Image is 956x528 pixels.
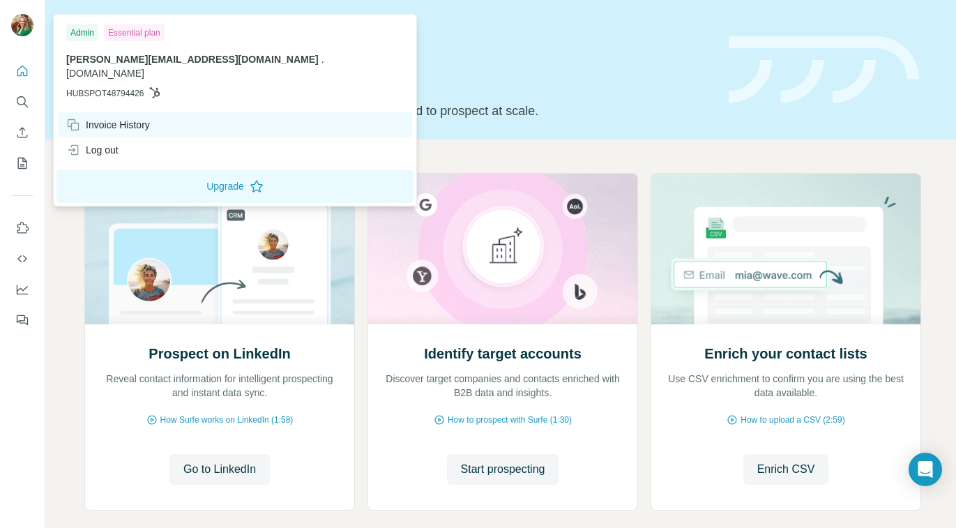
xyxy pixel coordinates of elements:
[104,24,165,41] div: Essential plan
[66,54,319,65] span: [PERSON_NAME][EMAIL_ADDRESS][DOMAIN_NAME]
[11,89,33,114] button: Search
[160,414,294,426] span: How Surfe works on LinkedIn (1:58)
[66,118,150,132] div: Invoice History
[149,344,290,363] h2: Prospect on LinkedIn
[11,277,33,302] button: Dashboard
[743,454,829,485] button: Enrich CSV
[461,461,545,478] span: Start prospecting
[169,454,270,485] button: Go to LinkedIn
[424,344,582,363] h2: Identify target accounts
[66,143,119,157] div: Log out
[66,87,144,100] span: HUBSPOT48794426
[11,59,33,84] button: Quick start
[11,120,33,145] button: Enrich CSV
[11,246,33,271] button: Use Surfe API
[447,454,559,485] button: Start prospecting
[66,68,144,79] span: [DOMAIN_NAME]
[84,174,355,324] img: Prospect on LinkedIn
[448,414,572,426] span: How to prospect with Surfe (1:30)
[66,24,98,41] div: Admin
[665,372,906,400] p: Use CSV enrichment to confirm you are using the best data available.
[729,36,919,104] img: banner
[11,308,33,333] button: Feedback
[321,54,324,65] span: .
[741,414,844,426] span: How to upload a CSV (2:59)
[367,174,638,324] img: Identify target accounts
[11,216,33,241] button: Use Surfe on LinkedIn
[183,461,256,478] span: Go to LinkedIn
[704,344,867,363] h2: Enrich your contact lists
[99,372,340,400] p: Reveal contact information for intelligent prospecting and instant data sync.
[56,169,413,203] button: Upgrade
[11,14,33,36] img: Avatar
[382,372,623,400] p: Discover target companies and contacts enriched with B2B data and insights.
[11,151,33,176] button: My lists
[757,461,815,478] span: Enrich CSV
[909,453,942,486] div: Open Intercom Messenger
[651,174,921,324] img: Enrich your contact lists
